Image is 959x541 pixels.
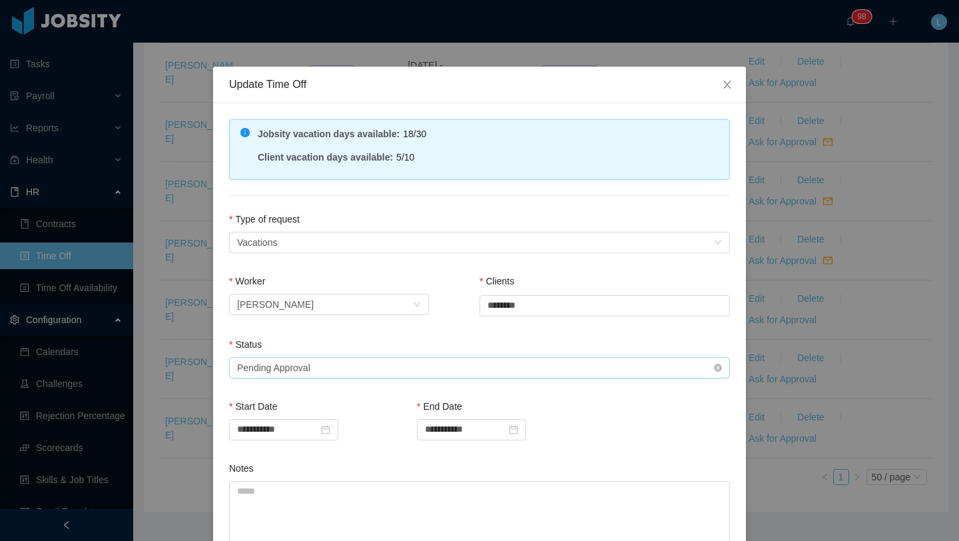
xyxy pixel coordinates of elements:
[258,152,393,163] strong: Client vacation days available :
[229,463,254,474] label: Notes
[237,294,314,314] div: Fernando Cachi
[403,129,426,139] span: 18/30
[321,425,330,434] i: icon: calendar
[714,364,722,372] i: icon: close-circle
[417,401,462,412] label: End Date
[229,401,277,412] label: Start Date
[709,67,746,104] button: Close
[258,129,400,139] strong: Jobsity vacation days available :
[396,152,414,163] span: 5/10
[237,358,310,378] div: Pending Approval
[240,128,250,137] i: icon: info-circle
[229,339,262,350] label: Status
[479,276,514,286] label: Clients
[229,276,265,286] label: Worker
[509,425,518,434] i: icon: calendar
[229,214,300,225] label: Type of request
[229,77,730,92] div: Update Time Off
[722,79,733,90] i: icon: close
[237,233,277,253] div: Vacations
